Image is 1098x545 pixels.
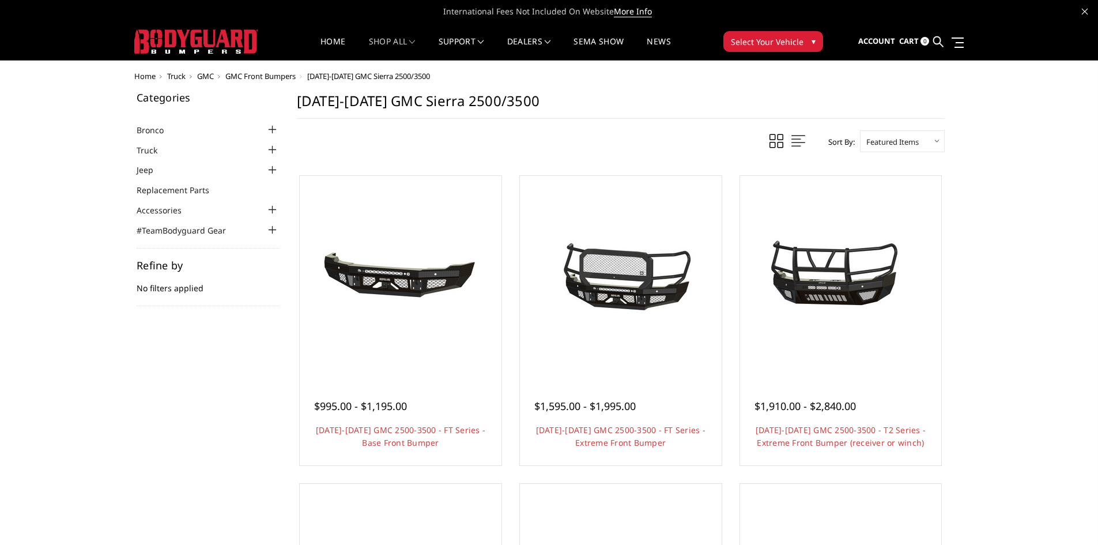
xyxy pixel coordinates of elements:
a: Truck [137,144,172,156]
a: [DATE]-[DATE] GMC 2500-3500 - FT Series - Base Front Bumper [316,424,485,448]
h5: Refine by [137,260,280,270]
a: GMC Front Bumpers [225,71,296,81]
a: SEMA Show [573,37,624,60]
span: Select Your Vehicle [731,36,803,48]
span: Account [858,36,895,46]
a: Home [134,71,156,81]
a: Support [439,37,484,60]
a: Home [320,37,345,60]
a: News [647,37,670,60]
img: BODYGUARD BUMPERS [134,29,258,54]
a: #TeamBodyguard Gear [137,224,240,236]
label: Sort By: [822,133,855,151]
span: $995.00 - $1,195.00 [314,399,407,413]
span: $1,910.00 - $2,840.00 [754,399,856,413]
span: ▾ [812,35,816,47]
span: [DATE]-[DATE] GMC Sierra 2500/3500 [307,71,430,81]
a: More Info [614,6,652,17]
a: [DATE]-[DATE] GMC 2500-3500 - T2 Series - Extreme Front Bumper (receiver or winch) [756,424,926,448]
span: 0 [920,37,929,46]
a: Replacement Parts [137,184,224,196]
a: GMC [197,71,214,81]
a: Jeep [137,164,168,176]
a: Accessories [137,204,196,216]
span: Cart [899,36,919,46]
button: Select Your Vehicle [723,31,823,52]
a: Cart 0 [899,26,929,57]
a: shop all [369,37,416,60]
span: $1,595.00 - $1,995.00 [534,399,636,413]
a: 2024-2025 GMC 2500-3500 - FT Series - Base Front Bumper 2024-2025 GMC 2500-3500 - FT Series - Bas... [303,179,499,375]
a: [DATE]-[DATE] GMC 2500-3500 - FT Series - Extreme Front Bumper [536,424,705,448]
a: Bronco [137,124,178,136]
h1: [DATE]-[DATE] GMC Sierra 2500/3500 [297,92,945,119]
a: 2024-2025 GMC 2500-3500 - T2 Series - Extreme Front Bumper (receiver or winch) 2024-2025 GMC 2500... [743,179,939,375]
a: Account [858,26,895,57]
a: Truck [167,71,186,81]
div: No filters applied [137,260,280,306]
h5: Categories [137,92,280,103]
a: 2024-2025 GMC 2500-3500 - FT Series - Extreme Front Bumper 2024-2025 GMC 2500-3500 - FT Series - ... [523,179,719,375]
a: Dealers [507,37,551,60]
